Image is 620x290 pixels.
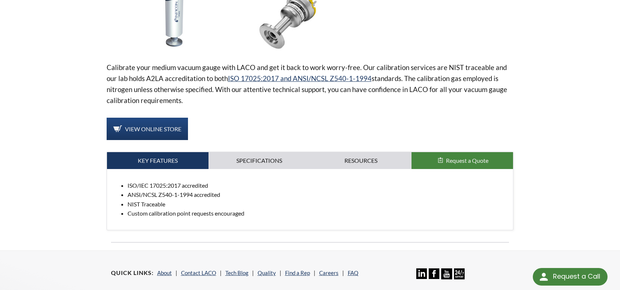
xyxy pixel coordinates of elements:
[319,269,339,276] a: Careers
[454,268,465,279] img: 24/7 Support Icon
[225,269,248,276] a: Tech Blog
[454,274,465,280] a: 24/7 Support
[128,199,508,209] li: NIST Traceable
[107,152,208,169] a: Key Features
[285,269,310,276] a: Find a Rep
[128,190,508,199] li: ANSI/NCSL Z540-1-1994 accredited
[538,271,550,283] img: round button
[107,118,188,140] a: View Online Store
[181,269,216,276] a: Contact LACO
[125,125,181,132] span: View Online Store
[348,269,358,276] a: FAQ
[446,157,488,164] span: Request a Quote
[412,152,513,169] button: Request a Quote
[533,268,608,286] div: Request a Call
[111,269,154,277] h4: Quick Links
[553,268,600,285] div: Request a Call
[310,152,412,169] a: Resources
[128,209,508,218] li: Custom calibration point requests encouraged
[258,269,276,276] a: Quality
[208,152,310,169] a: Specifications
[128,181,508,190] li: ISO/IEC 17025:2017 accredited
[107,62,514,106] p: Calibrate your medium vacuum gauge with LACO and get it back to work worry-free. Our calibration ...
[157,269,172,276] a: About
[228,74,372,82] a: ISO 17025:2017 and ANSI/NCSL Z540-1-1994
